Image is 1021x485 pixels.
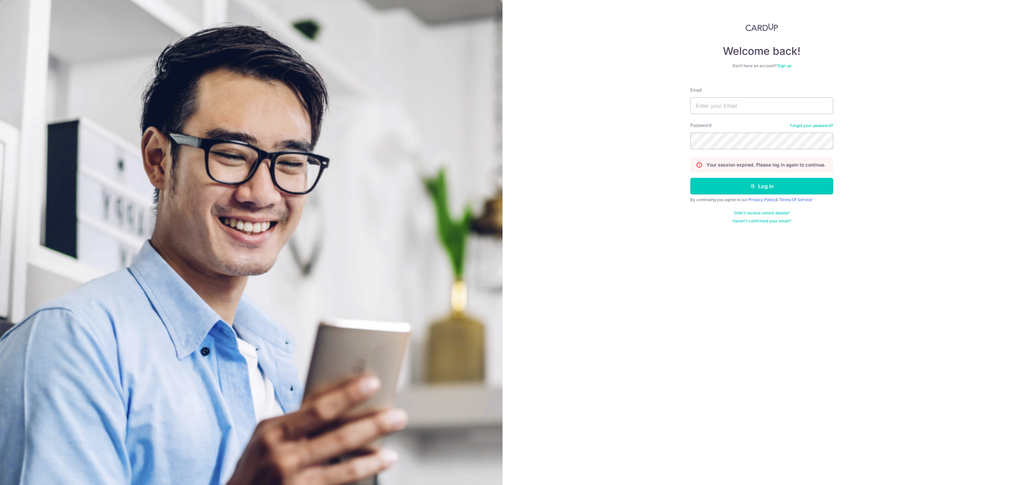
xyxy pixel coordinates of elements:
[745,23,778,31] img: CardUp Logo
[748,197,776,202] a: Privacy Policy
[790,123,833,128] a: Forgot your password?
[733,218,791,224] a: Haven't confirmed your email?
[690,97,833,114] input: Enter your Email
[690,197,833,202] div: By continuing you agree to our &
[707,162,826,168] p: Your session expired. Please log in again to continue.
[690,63,833,68] div: Don’t have an account?
[779,197,812,202] a: Terms Of Service
[690,45,833,58] h4: Welcome back!
[690,87,702,93] label: Email
[734,210,790,216] a: Didn't receive unlock details?
[690,122,712,129] label: Password
[690,178,833,194] button: Log in
[777,63,791,68] a: Sign up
